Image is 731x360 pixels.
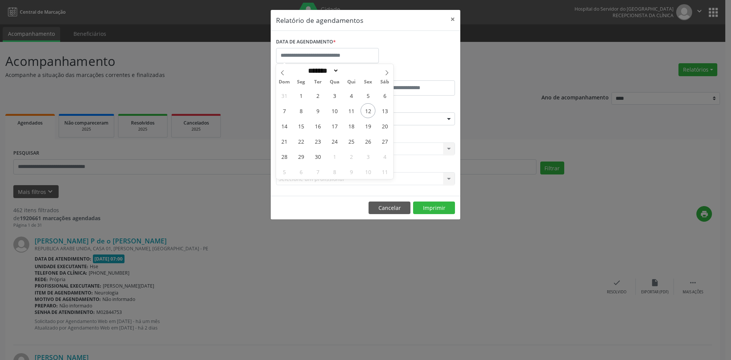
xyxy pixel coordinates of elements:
span: Outubro 5, 2025 [277,164,292,179]
span: Outubro 6, 2025 [294,164,308,179]
span: Setembro 19, 2025 [361,118,375,133]
button: Close [445,10,460,29]
span: Setembro 28, 2025 [277,149,292,164]
label: ATÉ [367,69,455,80]
span: Setembro 2, 2025 [310,88,325,103]
span: Outubro 11, 2025 [377,164,392,179]
span: Outubro 7, 2025 [310,164,325,179]
span: Qua [326,80,343,85]
span: Sáb [377,80,393,85]
select: Month [305,67,339,75]
span: Setembro 23, 2025 [310,134,325,149]
span: Setembro 3, 2025 [327,88,342,103]
span: Setembro 24, 2025 [327,134,342,149]
span: Outubro 8, 2025 [327,164,342,179]
span: Setembro 14, 2025 [277,118,292,133]
span: Qui [343,80,360,85]
span: Setembro 20, 2025 [377,118,392,133]
span: Setembro 1, 2025 [294,88,308,103]
button: Cancelar [369,202,410,214]
span: Setembro 5, 2025 [361,88,375,103]
span: Setembro 27, 2025 [377,134,392,149]
span: Setembro 7, 2025 [277,103,292,118]
span: Setembro 10, 2025 [327,103,342,118]
span: Outubro 4, 2025 [377,149,392,164]
span: Outubro 2, 2025 [344,149,359,164]
span: Setembro 13, 2025 [377,103,392,118]
span: Setembro 15, 2025 [294,118,308,133]
span: Setembro 21, 2025 [277,134,292,149]
span: Sex [360,80,377,85]
span: Setembro 11, 2025 [344,103,359,118]
span: Setembro 26, 2025 [361,134,375,149]
span: Seg [293,80,310,85]
span: Ter [310,80,326,85]
span: Setembro 22, 2025 [294,134,308,149]
span: Setembro 12, 2025 [361,103,375,118]
span: Outubro 3, 2025 [361,149,375,164]
span: Setembro 17, 2025 [327,118,342,133]
span: Setembro 8, 2025 [294,103,308,118]
span: Setembro 16, 2025 [310,118,325,133]
input: Year [339,67,364,75]
span: Setembro 25, 2025 [344,134,359,149]
span: Outubro 9, 2025 [344,164,359,179]
span: Setembro 18, 2025 [344,118,359,133]
span: Outubro 10, 2025 [361,164,375,179]
label: DATA DE AGENDAMENTO [276,36,336,48]
span: Outubro 1, 2025 [327,149,342,164]
span: Dom [276,80,293,85]
span: Setembro 9, 2025 [310,103,325,118]
button: Imprimir [413,202,455,214]
span: Setembro 30, 2025 [310,149,325,164]
h5: Relatório de agendamentos [276,15,363,25]
span: Setembro 4, 2025 [344,88,359,103]
span: Agosto 31, 2025 [277,88,292,103]
span: Setembro 29, 2025 [294,149,308,164]
span: Setembro 6, 2025 [377,88,392,103]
